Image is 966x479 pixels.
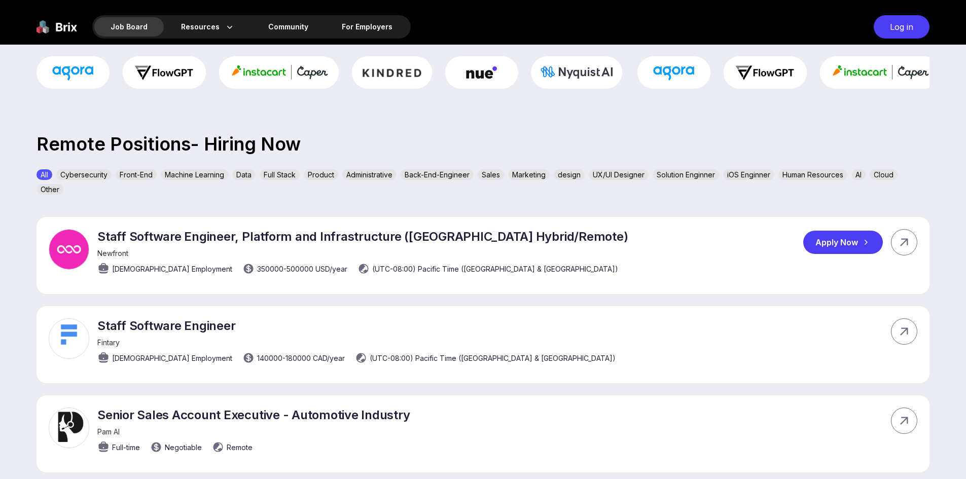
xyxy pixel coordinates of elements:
[869,15,929,39] a: Log in
[227,442,253,453] span: Remote
[252,17,325,36] a: Community
[37,169,52,180] div: All
[372,264,618,274] span: (UTC-08:00) Pacific Time ([GEOGRAPHIC_DATA] & [GEOGRAPHIC_DATA])
[112,442,140,453] span: Full-time
[342,169,397,180] div: Administrative
[97,338,120,347] span: Fintary
[97,318,616,333] p: Staff Software Engineer
[97,408,410,422] p: Senior Sales Account Executive - Automotive Industry
[257,264,347,274] span: 350000 - 500000 USD /year
[554,169,585,180] div: design
[870,169,898,180] div: Cloud
[116,169,157,180] div: Front-End
[97,427,120,436] span: Pam AI
[257,353,345,363] span: 140000 - 180000 CAD /year
[97,229,628,244] p: Staff Software Engineer, Platform and Infrastructure ([GEOGRAPHIC_DATA] Hybrid/Remote)
[304,169,338,180] div: Product
[589,169,649,180] div: UX/UI Designer
[803,231,891,254] a: Apply Now
[874,15,929,39] div: Log in
[232,169,256,180] div: Data
[161,169,228,180] div: Machine Learning
[260,169,300,180] div: Full Stack
[508,169,550,180] div: Marketing
[94,17,164,36] div: Job Board
[401,169,474,180] div: Back-End-Engineer
[370,353,616,363] span: (UTC-08:00) Pacific Time ([GEOGRAPHIC_DATA] & [GEOGRAPHIC_DATA])
[653,169,719,180] div: Solution Enginner
[56,169,112,180] div: Cybersecurity
[851,169,866,180] div: AI
[326,17,409,36] a: For Employers
[478,169,504,180] div: Sales
[112,353,232,363] span: [DEMOGRAPHIC_DATA] Employment
[97,249,128,257] span: Newfront
[778,169,847,180] div: Human Resources
[165,442,202,453] span: Negotiable
[165,17,251,36] div: Resources
[37,184,63,195] div: Other
[803,231,883,254] div: Apply Now
[112,264,232,274] span: [DEMOGRAPHIC_DATA] Employment
[723,169,774,180] div: iOS Enginner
